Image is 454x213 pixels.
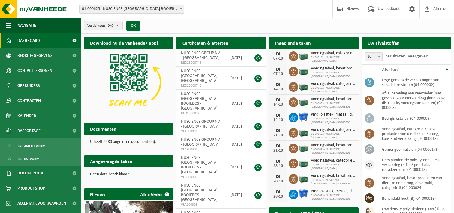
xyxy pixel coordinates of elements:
[181,183,218,202] span: NUSCIENCE [GEOGRAPHIC_DATA] BOOIEBOS - [GEOGRAPHIC_DATA]
[311,132,356,140] span: 01-903122 - NUSCIENCE [GEOGRAPHIC_DATA]
[298,112,308,122] img: WB-1100-HPE-BE-01
[17,123,41,138] span: Rapportage
[272,113,284,118] div: DI
[272,190,284,195] div: DI
[377,143,451,156] td: gemengde metalen (04-000017)
[365,53,382,61] span: 10
[84,21,123,30] button: Vestigingen(9/9)
[181,147,221,152] span: VLA900401
[269,37,317,48] h2: Ingeplande taken
[272,72,284,76] div: 07-10
[362,37,406,48] h2: Uw afvalstoffen
[80,5,184,13] span: 01-000625 - NUSCIENCE BELGIUM BOOIEBOS - DRONGEN
[311,56,356,63] span: 01-903122 - NUSCIENCE [GEOGRAPHIC_DATA]
[377,125,451,143] td: voedingsafval, categorie 3, bevat producten van dierlijke oorsprong, kunststof verpakking (04-000...
[311,189,356,194] span: Pmd (plastiek, metaal, drankkartons) (bedrijven)
[377,192,451,205] td: behandeld hout (B) (04-000028)
[226,90,248,117] td: [DATE]
[272,164,284,168] div: 28-10
[272,128,284,133] div: DI
[87,21,115,30] span: Vestigingen
[311,143,356,148] span: Voedingsafval, bevat producten van dierlijke oorsprong, onverpakt, categorie 3
[272,82,284,87] div: DI
[181,137,220,147] span: NUSCIENCE GROUP NV - [GEOGRAPHIC_DATA]
[311,194,356,201] span: 01-000625 - NUSCIENCE [GEOGRAPHIC_DATA] BOOIEBOS
[181,129,221,134] span: VLA900396
[79,5,184,14] span: 01-000625 - NUSCIENCE BELGIUM BOOIEBOS - DRONGEN
[272,57,284,61] div: 07-10
[181,202,221,207] span: VLA900395
[377,156,451,174] td: geëxpandeerde polystyreen (EPS) verpakking (< 1 m² per stuk), recycleerbaar (04-000018)
[17,93,41,108] span: Contracten
[272,87,284,91] div: 14-10
[84,188,111,200] h2: Nieuws
[126,21,140,31] button: OK
[272,179,284,184] div: 28-10
[84,123,122,134] h2: Documenten
[107,24,115,28] count: (9/9)
[311,66,356,71] span: Voedingsafval, bevat producten van dierlijke oorsprong, onverpakt, categorie 3
[181,111,221,116] span: RED25000720
[17,18,36,33] span: Navigatie
[181,92,218,111] span: NUSCIENCE [GEOGRAPHIC_DATA] BOOIEBOS - [GEOGRAPHIC_DATA]
[17,181,45,196] span: Product Shop
[272,98,284,103] div: DI
[181,119,220,129] span: NUSCIENCE GROUP NV - [GEOGRAPHIC_DATA]
[298,127,308,137] img: PB-LB-0680-HPE-GN-01
[311,82,356,86] span: Voedingsafval, categorie 3, bevat producten van dierlijke oorsprong, kunststof v...
[272,149,284,153] div: 21-10
[311,102,356,109] span: 01-000625 - NUSCIENCE [GEOGRAPHIC_DATA] BOOIEBOS
[377,174,451,192] td: voedingsafval, bevat producten van dierlijke oorsprong, onverpakt, categorie 3 (04-000024)
[90,172,167,177] p: Geen data beschikbaar.
[311,174,356,178] span: Voedingsafval, bevat producten van dierlijke oorsprong, onverpakt, categorie 3
[311,86,356,94] span: 01-903122 - NUSCIENCE [GEOGRAPHIC_DATA]
[181,175,221,180] span: VLA900400
[84,49,173,116] img: Download de VHEPlus App
[311,97,356,102] span: Voedingsafval, bevat producten van dierlijke oorsprong, onverpakt, categorie 3
[298,66,308,76] img: PB-LB-0680-HPE-GN-01
[311,117,356,124] span: 01-000625 - NUSCIENCE [GEOGRAPHIC_DATA] BOOIEBOS
[272,144,284,149] div: DI
[298,143,308,153] img: PB-LB-0680-HPE-GN-01
[298,158,308,168] img: PB-LB-0680-HPE-GN-01
[298,173,308,184] img: PB-LB-0680-HPE-GN-01
[382,68,399,73] span: Afvalstof
[181,83,221,88] span: RED25000740
[226,181,248,209] td: [DATE]
[181,69,220,83] span: NUSCIENCE [GEOGRAPHIC_DATA] - [GEOGRAPHIC_DATA]
[18,153,39,165] span: In lijstvorm
[17,196,66,211] span: Acceptatievoorwaarden
[181,60,221,65] span: RED25000745
[90,140,167,144] p: U heeft 2480 ongelezen document(en).
[298,51,308,61] img: PB-LB-0680-HPE-GN-01
[181,156,218,174] span: NUSCIENCE [GEOGRAPHIC_DATA] BOOIEBOS - [GEOGRAPHIC_DATA]
[17,63,52,78] span: Contactpersonen
[84,155,138,167] h2: Aangevraagde taken
[272,67,284,72] div: DI
[298,81,308,91] img: PB-LB-0680-HPE-GN-01
[311,71,356,78] span: 01-000625 - NUSCIENCE [GEOGRAPHIC_DATA] BOOIEBOS
[2,140,80,151] a: In grafiekvorm
[226,135,248,153] td: [DATE]
[272,52,284,57] div: DI
[377,112,451,125] td: bedrijfsrestafval (04-000008)
[272,174,284,179] div: DI
[17,166,43,181] span: Documenten
[377,89,451,112] td: afval bereiding van veevoeder (niet geschikt voor diervoeding) (landbouw, distributie, voedingsam...
[311,51,356,56] span: Voedingsafval, categorie 3, bevat producten van dierlijke oorsprong, kunststof v...
[181,51,220,60] span: NUSCIENCE GROUP NV - [GEOGRAPHIC_DATA]
[298,97,308,107] img: PB-LB-0680-HPE-GN-01
[272,133,284,137] div: 21-10
[2,153,80,164] a: In lijstvorm
[365,52,383,61] span: 10
[272,103,284,107] div: 14-10
[226,49,248,67] td: [DATE]
[84,37,164,48] h2: Download nu de Vanheede+ app!
[311,178,356,186] span: 01-000625 - NUSCIENCE [GEOGRAPHIC_DATA] BOOIEBOS
[18,140,45,152] span: In grafiekvorm
[272,195,284,199] div: 28-10
[226,153,248,181] td: [DATE]
[311,163,356,170] span: 01-903122 - NUSCIENCE [GEOGRAPHIC_DATA]
[226,117,248,135] td: [DATE]
[298,189,308,199] img: WB-1100-HPE-BE-01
